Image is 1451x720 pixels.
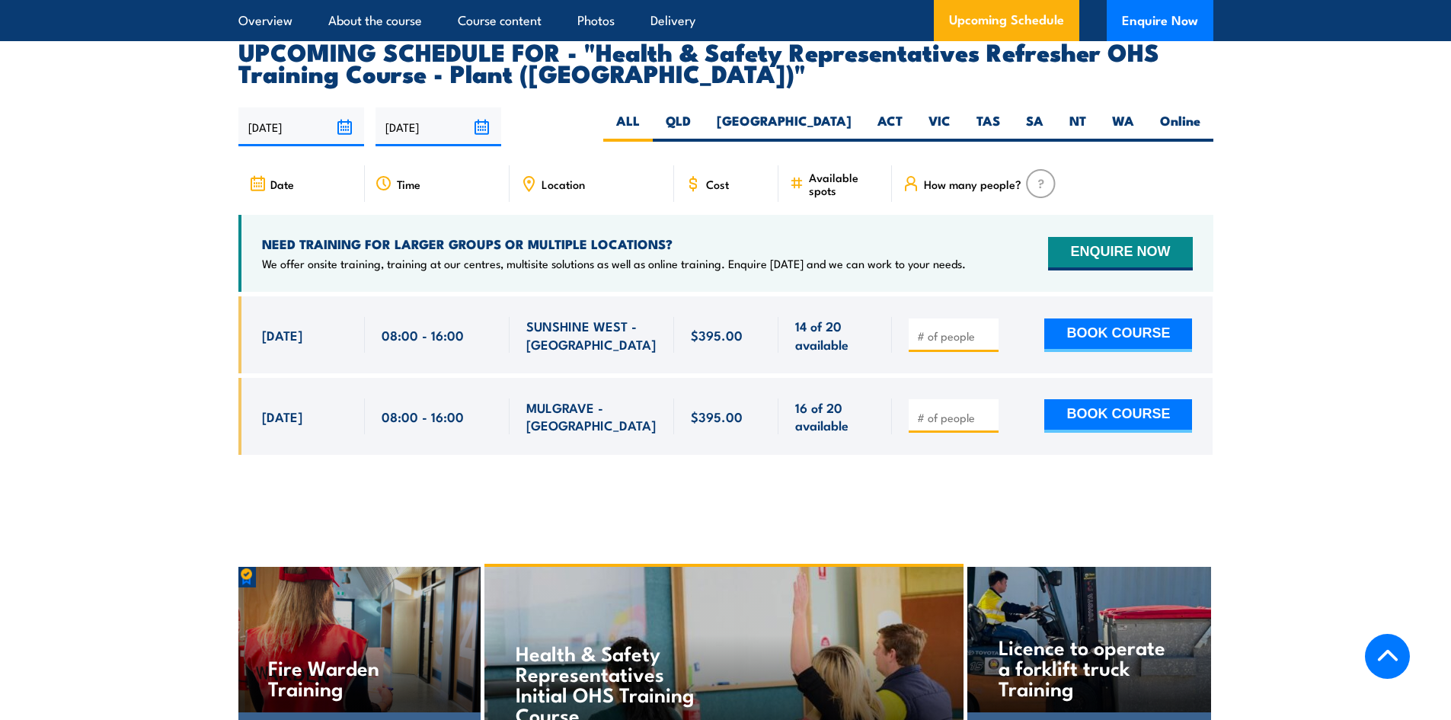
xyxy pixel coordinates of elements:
[238,107,364,146] input: From date
[795,317,875,353] span: 14 of 20 available
[262,235,966,252] h4: NEED TRAINING FOR LARGER GROUPS OR MULTIPLE LOCATIONS?
[1044,399,1192,433] button: BOOK COURSE
[262,256,966,271] p: We offer onsite training, training at our centres, multisite solutions as well as online training...
[1099,112,1147,142] label: WA
[1013,112,1056,142] label: SA
[376,107,501,146] input: To date
[526,317,657,353] span: SUNSHINE WEST - [GEOGRAPHIC_DATA]
[916,112,964,142] label: VIC
[691,408,743,425] span: $395.00
[382,326,464,344] span: 08:00 - 16:00
[795,398,875,434] span: 16 of 20 available
[706,178,729,190] span: Cost
[238,40,1213,83] h2: UPCOMING SCHEDULE FOR - "Health & Safety Representatives Refresher OHS Training Course - Plant ([...
[1056,112,1099,142] label: NT
[917,328,993,344] input: # of people
[262,326,302,344] span: [DATE]
[262,408,302,425] span: [DATE]
[1147,112,1213,142] label: Online
[653,112,704,142] label: QLD
[270,178,294,190] span: Date
[268,657,449,698] h4: Fire Warden Training
[964,112,1013,142] label: TAS
[809,171,881,197] span: Available spots
[1048,237,1192,270] button: ENQUIRE NOW
[603,112,653,142] label: ALL
[542,178,585,190] span: Location
[382,408,464,425] span: 08:00 - 16:00
[397,178,420,190] span: Time
[924,178,1021,190] span: How many people?
[704,112,865,142] label: [GEOGRAPHIC_DATA]
[917,410,993,425] input: # of people
[865,112,916,142] label: ACT
[691,326,743,344] span: $395.00
[1044,318,1192,352] button: BOOK COURSE
[999,636,1179,698] h4: Licence to operate a forklift truck Training
[526,398,657,434] span: MULGRAVE - [GEOGRAPHIC_DATA]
